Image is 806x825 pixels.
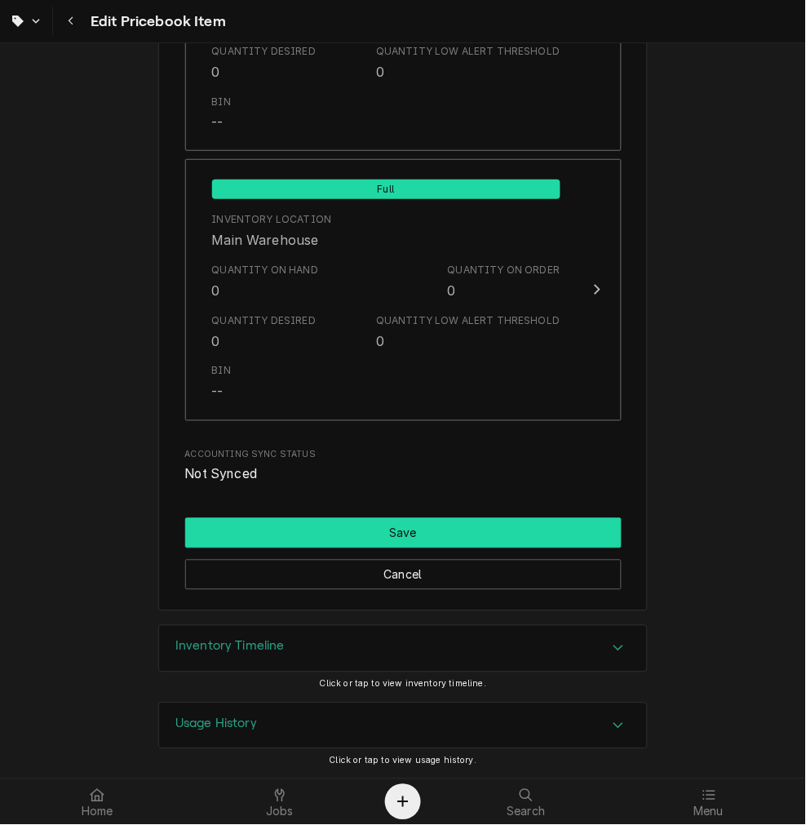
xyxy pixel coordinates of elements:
[448,263,560,300] div: Quantity on Order
[159,703,647,749] button: Accordion Details Expand Trigger
[159,626,647,672] div: Accordion Header
[320,679,486,690] span: Click or tap to view inventory timeline.
[212,313,317,328] div: Quantity Desired
[185,548,622,590] div: Button Group Row
[212,364,231,379] div: Bin
[189,783,370,822] a: Jobs
[212,95,231,132] div: Bin
[448,263,560,277] div: Quantity on Order
[212,180,560,199] span: Full
[185,465,622,485] span: Accounting Sync Status
[212,364,231,401] div: Bin
[212,263,319,277] div: Quantity on Hand
[212,263,319,300] div: Quantity on Hand
[175,716,257,732] h3: Usage History
[212,44,317,59] div: Quantity Desired
[82,805,113,818] span: Home
[212,44,317,82] div: Quantity Desired
[212,313,317,351] div: Quantity Desired
[266,805,294,818] span: Jobs
[376,44,560,82] div: Quantity Low Alert Threshold
[376,331,384,351] div: 0
[159,626,647,672] button: Accordion Details Expand Trigger
[86,11,226,33] span: Edit Pricebook Item
[185,449,622,462] span: Accounting Sync Status
[185,159,622,421] button: Update Inventory Level
[212,212,332,227] div: Inventory Location
[185,518,622,590] div: Button Group
[376,313,560,328] div: Quantity Low Alert Threshold
[212,113,224,132] div: --
[507,805,546,818] span: Search
[185,518,622,548] button: Save
[330,756,477,766] span: Click or tap to view usage history.
[3,7,49,36] a: Go to
[158,703,648,750] div: Usage History
[185,518,622,548] div: Button Group Row
[376,313,560,351] div: Quantity Low Alert Threshold
[7,783,188,822] a: Home
[175,639,285,654] h3: Inventory Timeline
[618,783,799,822] a: Menu
[212,62,220,82] div: 0
[56,7,86,36] button: Navigate back
[185,449,622,484] div: Accounting Sync Status
[212,281,220,300] div: 0
[212,95,231,109] div: Bin
[694,805,724,818] span: Menu
[436,783,617,822] a: Search
[376,62,384,82] div: 0
[376,44,560,59] div: Quantity Low Alert Threshold
[159,703,647,749] div: Accordion Header
[158,625,648,672] div: Inventory Timeline
[212,230,319,250] div: Main Warehouse
[212,178,560,199] div: Full
[212,212,332,250] div: Location
[385,784,421,820] button: Create Object
[212,383,224,402] div: --
[185,560,622,590] button: Cancel
[448,281,456,300] div: 0
[212,331,220,351] div: 0
[185,467,258,482] span: Not Synced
